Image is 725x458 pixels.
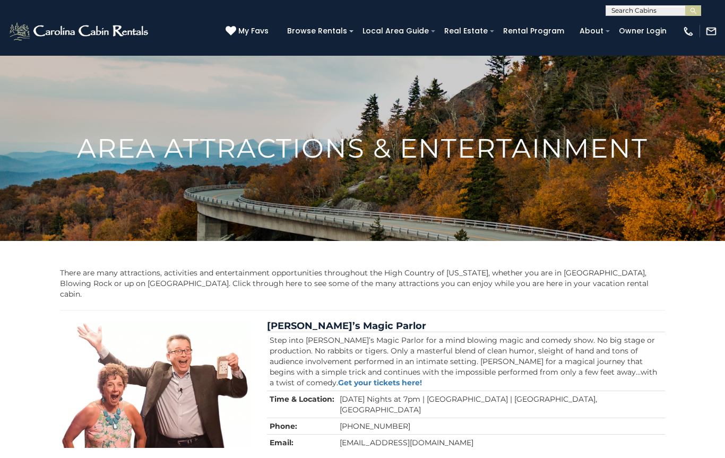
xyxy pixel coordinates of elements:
[574,23,609,39] a: About
[337,418,665,434] td: [PHONE_NUMBER]
[238,25,269,37] span: My Favs
[60,267,665,299] p: There are many attractions, activities and entertainment opportunities throughout the High Countr...
[338,378,422,387] a: Get your tickets here!
[337,434,665,451] td: [EMAIL_ADDRESS][DOMAIN_NAME]
[270,421,297,431] strong: Phone:
[705,25,717,37] img: mail-regular-white.png
[282,23,352,39] a: Browse Rentals
[267,332,665,391] td: Step into [PERSON_NAME]’s Magic Parlor for a mind blowing magic and comedy show. No big stage or ...
[270,394,334,404] strong: Time & Location:
[498,23,569,39] a: Rental Program
[270,438,294,447] strong: Email:
[226,25,271,37] a: My Favs
[357,23,434,39] a: Local Area Guide
[683,25,694,37] img: phone-regular-white.png
[267,320,426,332] a: [PERSON_NAME]’s Magic Parlor
[337,391,665,418] td: [DATE] Nights at 7pm | [GEOGRAPHIC_DATA] | [GEOGRAPHIC_DATA], [GEOGRAPHIC_DATA]
[614,23,672,39] a: Owner Login
[439,23,493,39] a: Real Estate
[8,21,151,42] img: White-1-2.png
